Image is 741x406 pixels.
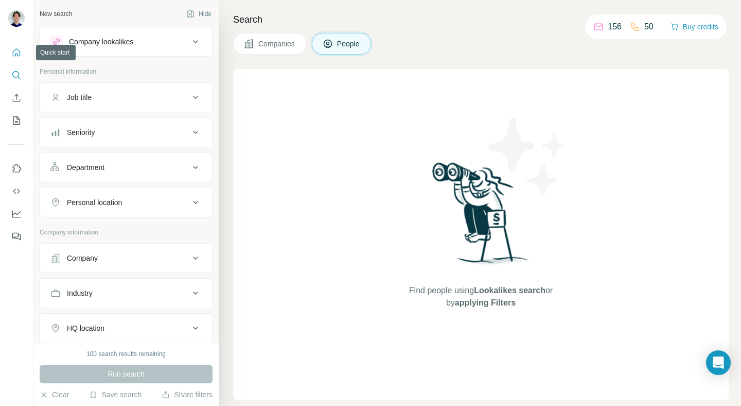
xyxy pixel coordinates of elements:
button: Clear [40,390,69,400]
button: Buy credits [671,20,718,34]
button: Search [8,66,25,84]
div: Company lookalikes [69,37,133,47]
p: 156 [608,21,622,33]
div: Industry [67,288,93,298]
button: Dashboard [8,205,25,223]
button: Personal location [40,190,212,215]
button: Industry [40,281,212,306]
span: People [337,39,361,49]
button: HQ location [40,316,212,341]
button: Department [40,155,212,180]
span: Lookalikes search [474,286,545,295]
span: Companies [258,39,296,49]
p: 50 [644,21,654,33]
div: HQ location [67,323,104,333]
button: Company [40,246,212,270]
button: Use Surfe on LinkedIn [8,159,25,178]
button: Hide [179,6,219,22]
p: Personal information [40,67,213,76]
span: applying Filters [455,298,516,307]
img: Surfe Illustration - Stars [481,110,574,203]
div: New search [40,9,72,19]
button: Company lookalikes [40,29,212,54]
button: Quick start [8,43,25,62]
button: Enrich CSV [8,89,25,107]
div: Company [67,253,98,263]
div: Personal location [67,197,122,208]
img: Avatar [8,10,25,27]
img: Surfe Illustration - Woman searching with binoculars [428,160,535,275]
p: Company information [40,228,213,237]
button: Job title [40,85,212,110]
button: Feedback [8,227,25,246]
button: Share filters [162,390,213,400]
button: Seniority [40,120,212,145]
button: Save search [89,390,142,400]
div: Open Intercom Messenger [706,350,731,375]
span: Find people using or by [398,284,563,309]
button: Use Surfe API [8,182,25,200]
div: Job title [67,92,92,103]
h4: Search [233,12,729,27]
button: My lists [8,111,25,130]
div: 100 search results remaining [86,349,166,359]
div: Department [67,162,104,173]
div: Seniority [67,127,95,138]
